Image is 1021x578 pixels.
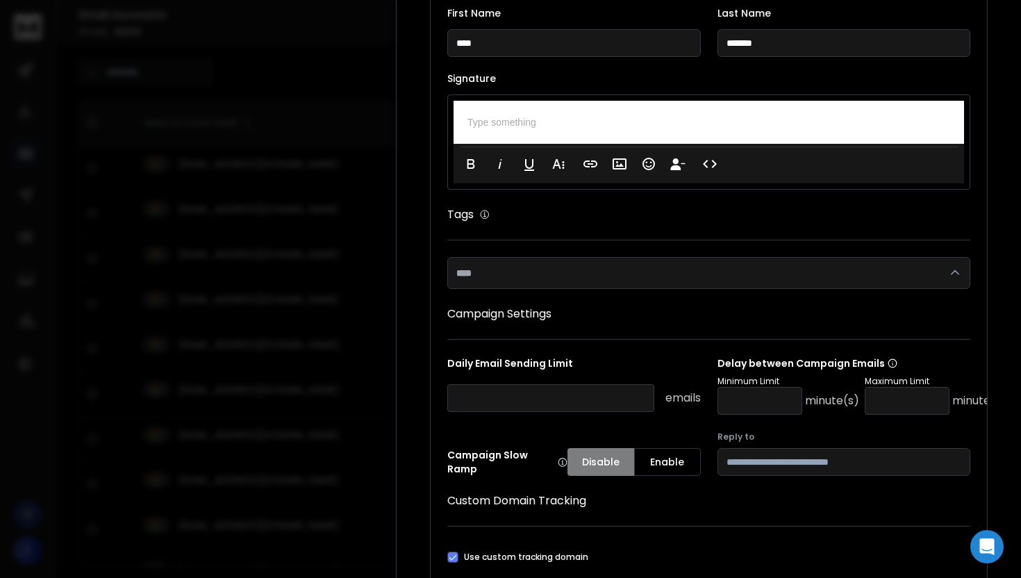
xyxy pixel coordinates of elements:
p: Minimum Limit [717,376,859,387]
label: Use custom tracking domain [464,552,588,563]
button: Code View [697,150,723,178]
p: minute(s) [805,393,859,409]
p: Delay between Campaign Emails [717,356,1006,370]
label: Last Name [717,8,971,18]
h1: Tags [447,206,474,223]
button: Italic (⌘I) [487,150,513,178]
button: Underline (⌘U) [516,150,542,178]
button: Enable [634,448,701,476]
p: emails [665,390,701,406]
h1: Campaign Settings [447,306,970,322]
div: Open Intercom Messenger [970,530,1004,563]
button: Insert Image (⌘P) [606,150,633,178]
label: First Name [447,8,701,18]
button: Insert Link (⌘K) [577,150,604,178]
label: Signature [447,74,970,83]
p: Campaign Slow Ramp [447,448,567,476]
button: Bold (⌘B) [458,150,484,178]
label: Reply to [717,431,971,443]
button: Disable [567,448,634,476]
button: Emoticons [636,150,662,178]
h1: Custom Domain Tracking [447,493,970,509]
button: Insert Unsubscribe Link [665,150,691,178]
button: More Text [545,150,572,178]
p: Daily Email Sending Limit [447,356,701,376]
p: minute(s) [952,393,1006,409]
p: Maximum Limit [865,376,1006,387]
